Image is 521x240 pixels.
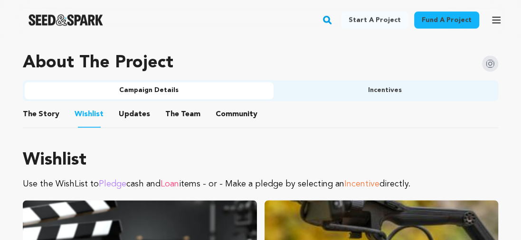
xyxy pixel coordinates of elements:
h1: Wishlist [23,151,498,170]
h1: About The Project [23,54,173,73]
span: The [23,109,37,120]
a: Fund a project [414,11,479,28]
span: Wishlist [75,109,104,120]
span: Team [165,109,200,120]
span: Story [23,109,59,120]
span: Pledge [99,180,126,188]
p: Use the WishList to cash and items - or - Make a pledge by selecting an directly. [23,177,498,191]
span: Loan [161,180,179,188]
button: Campaign Details [25,82,274,99]
span: Community [216,109,257,120]
img: Seed&Spark Logo Dark Mode [28,14,103,26]
img: Seed&Spark Instagram Icon [482,55,498,72]
a: Seed&Spark Homepage [28,14,103,26]
a: Start a project [341,11,408,28]
span: The [165,109,179,120]
button: Incentives [274,82,497,99]
span: Incentive [344,180,379,188]
span: Updates [119,109,150,120]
